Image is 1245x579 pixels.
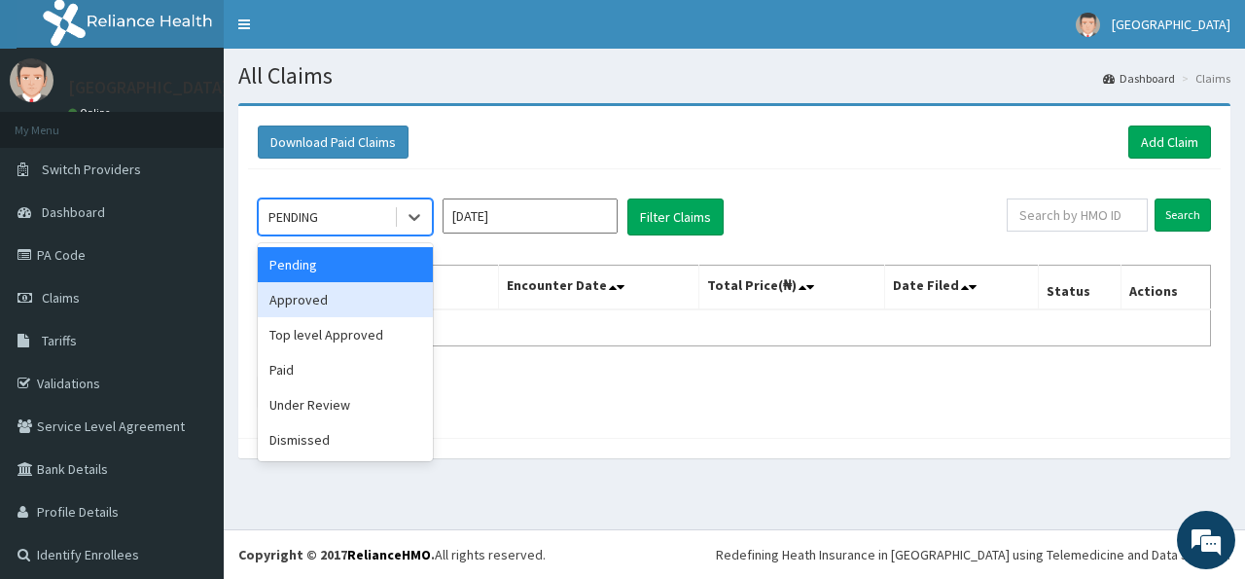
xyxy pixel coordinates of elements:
a: RelianceHMO [347,546,431,563]
img: User Image [10,58,53,102]
div: Under Review [258,387,433,422]
input: Search [1155,199,1211,232]
a: Add Claim [1128,126,1211,159]
input: Select Month and Year [443,199,618,234]
th: Date Filed [884,266,1038,310]
span: Tariffs [42,332,77,349]
p: [GEOGRAPHIC_DATA] [68,79,229,96]
span: We're online! [113,168,268,365]
th: Total Price(₦) [698,266,884,310]
span: Switch Providers [42,161,141,178]
input: Search by HMO ID [1007,199,1148,232]
footer: All rights reserved. [224,529,1245,579]
div: Redefining Heath Insurance in [GEOGRAPHIC_DATA] using Telemedicine and Data Science! [716,545,1230,564]
li: Claims [1177,70,1230,87]
span: [GEOGRAPHIC_DATA] [1112,16,1230,33]
img: d_794563401_company_1708531726252_794563401 [36,97,79,146]
div: PENDING [268,207,318,227]
th: Status [1038,266,1120,310]
div: Dismissed [258,422,433,457]
textarea: Type your message and hit 'Enter' [10,379,371,447]
div: Minimize live chat window [319,10,366,56]
div: Chat with us now [101,109,327,134]
span: Dashboard [42,203,105,221]
button: Download Paid Claims [258,126,409,159]
div: Pending [258,247,433,282]
strong: Copyright © 2017 . [238,546,435,563]
div: Paid [258,352,433,387]
div: Top level Approved [258,317,433,352]
th: Actions [1120,266,1210,310]
span: Claims [42,289,80,307]
button: Filter Claims [627,199,724,235]
th: Encounter Date [498,266,698,310]
a: Online [68,106,115,120]
a: Dashboard [1103,70,1175,87]
img: User Image [1076,13,1100,37]
div: Approved [258,282,433,317]
h1: All Claims [238,63,1230,89]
